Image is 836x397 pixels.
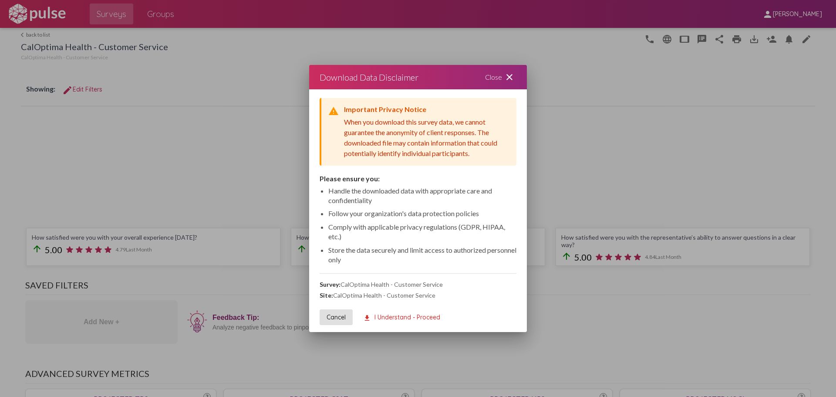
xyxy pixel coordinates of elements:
div: Important Privacy Notice [344,105,509,113]
strong: Site: [320,292,333,299]
div: When you download this survey data, we cannot guarantee the anonymity of client responses. The do... [344,117,509,159]
mat-icon: warning [328,106,339,116]
div: Close [475,65,527,89]
li: Follow your organization's data protection policies [328,209,516,218]
span: I Understand - Proceed [363,313,440,321]
div: CalOptima Health - Customer Service [320,281,516,288]
strong: Survey: [320,281,340,288]
mat-icon: close [504,72,515,82]
span: Cancel [327,313,346,321]
mat-icon: download [363,314,371,322]
li: Comply with applicable privacy regulations (GDPR, HIPAA, etc.) [328,222,516,242]
li: Handle the downloaded data with appropriate care and confidentiality [328,186,516,206]
div: CalOptima Health - Customer Service [320,292,516,299]
button: Cancel [320,309,353,325]
button: I Understand - Proceed [356,309,447,325]
li: Store the data securely and limit access to authorized personnel only [328,245,516,265]
div: Download Data Disclaimer [320,70,418,84]
div: Please ensure you: [320,174,516,183]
